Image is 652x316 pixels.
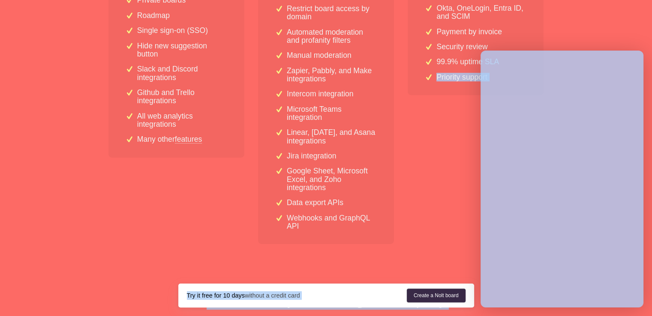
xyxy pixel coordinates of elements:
[436,28,502,36] p: Payment by invoice
[436,43,487,51] p: Security review
[137,135,202,143] p: Many other
[287,67,377,83] p: Zapier, Pabbly, and Make integrations
[407,289,466,302] a: Create a Nolt board
[137,112,227,129] p: All web analytics integrations
[137,12,170,20] p: Roadmap
[287,214,377,231] p: Webhooks and GraphQL API
[436,58,499,66] p: 99.9% uptime SLA
[187,291,407,300] div: without a credit card
[436,73,487,81] p: Priority support
[175,135,202,143] a: features
[137,65,227,82] p: Slack and Discord integrations
[436,4,526,21] p: Okta, OneLogin, Entra ID, and SCIM
[287,199,343,207] p: Data export APIs
[287,5,377,21] p: Restrict board access by domain
[287,28,377,45] p: Automated moderation and profanity filters
[187,292,245,299] strong: Try it free for 10 days
[287,90,354,98] p: Intercom integration
[287,167,377,192] p: Google Sheet, Microsoft Excel, and Zoho integrations
[137,89,227,105] p: Github and Trello integrations
[287,105,377,122] p: Microsoft Teams integration
[137,27,208,35] p: Single sign-on (SSO)
[287,128,377,145] p: Linear, [DATE], and Asana integrations
[137,42,227,59] p: Hide new suggestion button
[287,152,336,160] p: Jira integration
[287,51,352,60] p: Manual moderation
[481,51,643,307] iframe: Chatra live chat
